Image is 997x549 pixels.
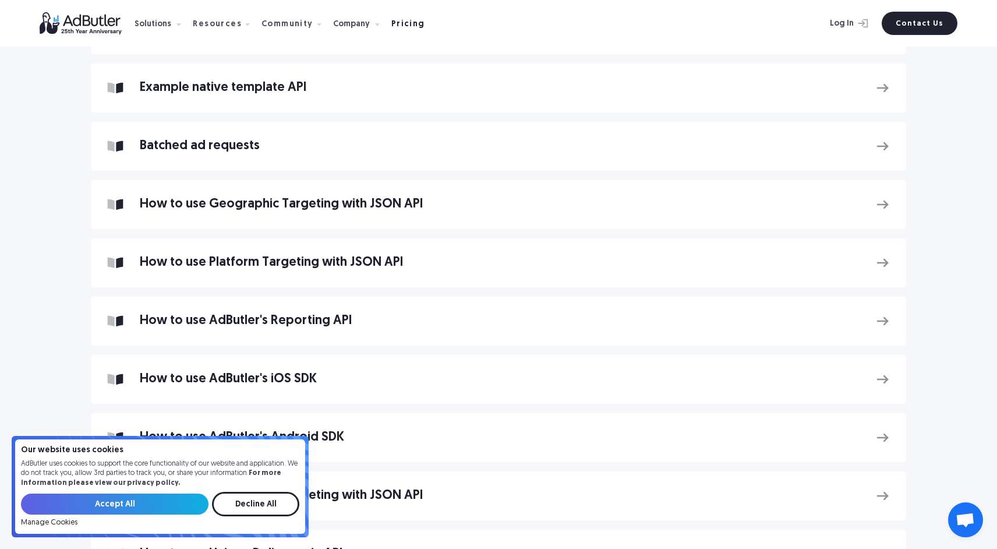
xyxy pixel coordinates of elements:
[140,84,860,92] div: Example native template API
[21,494,208,515] input: Accept All
[140,142,860,150] div: Batched ad requests
[799,12,875,35] a: Log In
[333,20,370,29] div: Company
[212,492,299,516] input: Decline All
[91,180,906,229] a: How to use Geographic Targeting with JSON API
[140,375,860,383] div: How to use AdButler's iOS SDK
[21,519,77,527] a: Manage Cookies
[140,259,860,267] div: How to use Platform Targeting with JSON API
[193,20,242,29] div: Resources
[391,18,434,29] a: Pricing
[21,492,299,527] form: Email Form
[140,317,860,325] div: How to use AdButler's Reporting API
[391,20,425,29] div: Pricing
[91,413,906,462] a: How to use AdButler's Android SDK
[140,492,860,500] div: How to use Geographic Targeting with JSON API
[948,502,983,537] div: Open chat
[91,64,906,112] a: Example native template API
[882,12,957,35] a: Contact Us
[91,122,906,171] a: Batched ad requests
[21,459,299,488] p: AdButler uses cookies to support the core functionality of our website and application. We do not...
[140,200,860,209] div: How to use Geographic Targeting with JSON API
[140,434,860,442] div: How to use AdButler's Android SDK
[91,238,906,287] a: How to use Platform Targeting with JSON API
[135,20,171,29] div: Solutions
[91,297,906,346] a: How to use AdButler's Reporting API
[21,446,299,455] h4: Our website uses cookies
[135,5,190,42] div: Solutions
[261,5,331,42] div: Community
[261,20,313,29] div: Community
[333,5,389,42] div: Company
[91,471,906,520] a: How to use Geographic Targeting with JSON API
[193,5,259,42] div: Resources
[91,355,906,404] a: How to use AdButler's iOS SDK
